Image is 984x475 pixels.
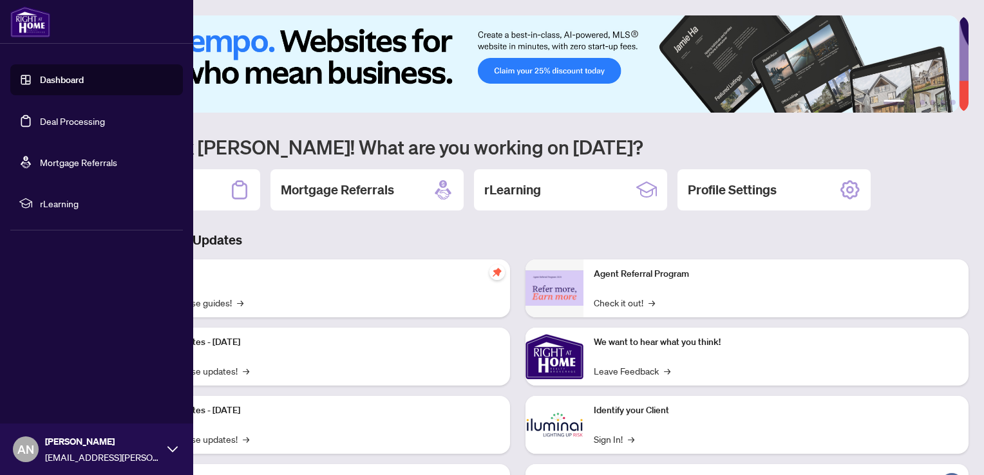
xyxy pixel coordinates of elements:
[594,432,634,446] a: Sign In!→
[40,196,174,210] span: rLearning
[489,265,505,280] span: pushpin
[664,364,670,378] span: →
[594,267,958,281] p: Agent Referral Program
[594,295,655,310] a: Check it out!→
[525,328,583,386] img: We want to hear what you think!
[40,115,105,127] a: Deal Processing
[135,267,500,281] p: Self-Help
[45,434,161,449] span: [PERSON_NAME]
[930,100,935,105] button: 4
[40,74,84,86] a: Dashboard
[10,6,50,37] img: logo
[920,100,925,105] button: 3
[525,270,583,306] img: Agent Referral Program
[594,335,958,349] p: We want to hear what you think!
[909,100,914,105] button: 2
[243,432,249,446] span: →
[594,364,670,378] a: Leave Feedback→
[940,100,945,105] button: 5
[67,135,969,159] h1: Welcome back [PERSON_NAME]! What are you working on [DATE]?
[135,404,500,418] p: Platform Updates - [DATE]
[67,15,959,113] img: Slide 0
[237,295,243,310] span: →
[40,156,117,168] a: Mortgage Referrals
[951,100,956,105] button: 6
[932,430,971,469] button: Open asap
[135,335,500,349] p: Platform Updates - [DATE]
[648,295,655,310] span: →
[688,181,777,199] h2: Profile Settings
[484,181,541,199] h2: rLearning
[67,231,969,249] h3: Brokerage & Industry Updates
[594,404,958,418] p: Identify your Client
[281,181,394,199] h2: Mortgage Referrals
[884,100,904,105] button: 1
[525,396,583,454] img: Identify your Client
[45,450,161,464] span: [EMAIL_ADDRESS][PERSON_NAME][DOMAIN_NAME]
[17,440,34,458] span: AN
[628,432,634,446] span: →
[243,364,249,378] span: →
